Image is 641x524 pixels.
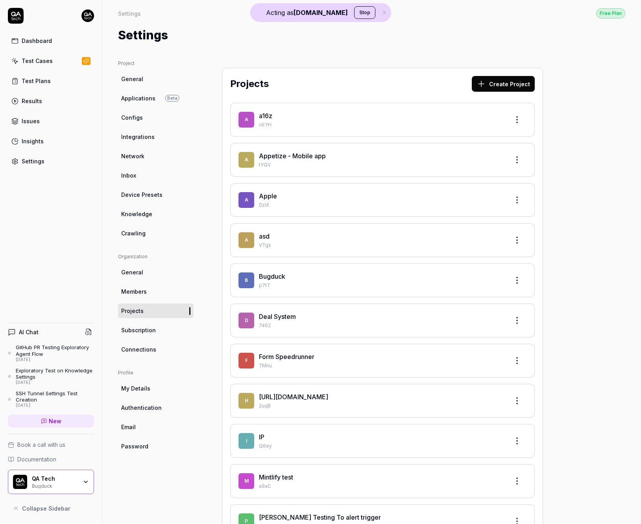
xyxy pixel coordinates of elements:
span: D [238,313,254,328]
div: Settings [118,9,141,17]
div: Dashboard [22,37,52,45]
a: Knowledge [118,207,194,221]
a: Exploratory Test on Knowledge Settings[DATE] [8,367,94,385]
span: Subscription [121,326,156,334]
p: VTgx [259,242,503,249]
span: Applications [121,94,155,102]
div: Organization [118,253,194,260]
span: Network [121,152,144,160]
a: [PERSON_NAME] Testing To alert trigger [259,513,381,521]
a: Projects [118,304,194,318]
div: [DATE] [16,403,94,408]
img: QA Tech Logo [13,475,27,489]
a: IP [259,433,264,441]
span: Integrations [121,133,155,141]
div: Insights [22,137,44,145]
div: Issues [22,117,40,125]
h4: AI Chat [19,328,39,336]
p: oEYH [259,121,503,128]
span: New [49,417,61,425]
a: Appetize - Mobile app [259,152,326,160]
a: Test Plans [8,73,94,89]
a: Connections [118,342,194,357]
span: Beta [165,95,179,102]
a: Mintlify test [259,473,293,481]
span: h [238,393,254,409]
div: SSH Tunnel Settings Test Creation [16,390,94,403]
span: Collapse Sidebar [22,504,70,513]
a: Documentation [8,455,94,463]
a: Deal System [259,313,296,320]
span: General [121,75,143,83]
span: Book a call with us [17,441,65,449]
a: Subscription [118,323,194,337]
div: Profile [118,369,194,376]
span: General [121,268,143,276]
span: M [238,473,254,489]
a: SSH Tunnel Settings Test Creation[DATE] [8,390,94,408]
h1: Settings [118,26,168,44]
button: Stop [354,6,375,19]
a: Apple [259,192,277,200]
span: Inbox [121,171,136,180]
h2: Projects [230,77,269,91]
a: Crawling [118,226,194,241]
a: Dashboard [8,33,94,48]
div: [DATE] [16,357,94,363]
div: Bugduck [32,482,78,489]
button: QA Tech LogoQA TechBugduck [8,470,94,494]
span: Crawling [121,229,146,237]
a: My Details [118,381,194,396]
span: Projects [121,307,144,315]
a: Device Presets [118,187,194,202]
a: Bugduck [259,272,285,280]
div: QA Tech [32,475,78,482]
a: ApplicationsBeta [118,91,194,106]
p: p7tT [259,282,503,289]
button: Free Plan [596,8,625,19]
span: Documentation [17,455,56,463]
span: I [238,433,254,449]
a: a16z [259,112,272,120]
span: A [238,152,254,168]
p: 7Mnu [259,362,503,369]
span: Members [121,287,147,296]
a: Results [8,93,94,109]
span: a [238,112,254,128]
a: General [118,265,194,280]
a: Network [118,149,194,163]
p: Q6ey [259,443,503,450]
a: Issues [8,113,94,129]
a: asd [259,232,270,240]
div: Settings [22,157,44,165]
span: B [238,272,254,288]
div: [DATE] [16,380,94,385]
span: Knowledge [121,210,152,218]
p: 0zIX [259,202,503,209]
a: Book a call with us [8,441,94,449]
span: My Details [121,384,150,393]
button: Collapse Sidebar [8,500,94,516]
a: Insights [8,133,94,149]
button: Create Project [472,76,535,92]
span: Configs [121,113,143,122]
span: Authentication [121,404,162,412]
div: Exploratory Test on Knowledge Settings [16,367,94,380]
a: General [118,72,194,86]
span: F [238,353,254,368]
div: Test Cases [22,57,53,65]
div: Results [22,97,42,105]
span: A [238,192,254,208]
a: Password [118,439,194,454]
a: Form Speedrunner [259,353,314,361]
p: 746Z [259,322,503,329]
img: 7ccf6c19-61ad-4a6c-8811-018b02a1b829.jpg [81,9,94,22]
a: Authentication [118,400,194,415]
a: New [8,415,94,428]
p: 2uqB [259,402,503,409]
a: Configs [118,110,194,125]
a: Members [118,284,194,299]
a: Integrations [118,130,194,144]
